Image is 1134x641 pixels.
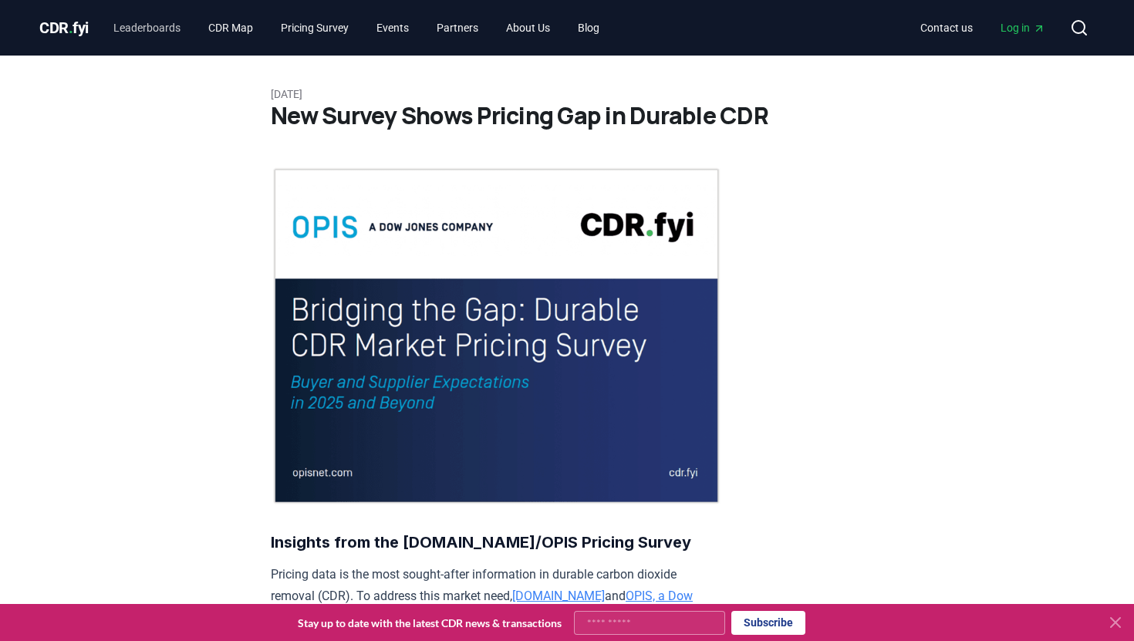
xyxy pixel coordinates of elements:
a: Contact us [908,14,985,42]
p: [DATE] [271,86,863,102]
span: CDR fyi [39,19,89,37]
span: Log in [1001,20,1045,35]
a: CDR.fyi [39,17,89,39]
a: Blog [565,14,612,42]
a: Partners [424,14,491,42]
a: Pricing Survey [268,14,361,42]
a: [DOMAIN_NAME] [512,589,605,603]
a: Log in [988,14,1058,42]
a: CDR Map [196,14,265,42]
nav: Main [908,14,1058,42]
a: About Us [494,14,562,42]
a: Leaderboards [101,14,193,42]
nav: Main [101,14,612,42]
img: blog post image [271,167,722,505]
strong: Insights from the [DOMAIN_NAME]/OPIS Pricing Survey [271,533,691,552]
h1: New Survey Shows Pricing Gap in Durable CDR [271,102,863,130]
a: Events [364,14,421,42]
span: . [69,19,73,37]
